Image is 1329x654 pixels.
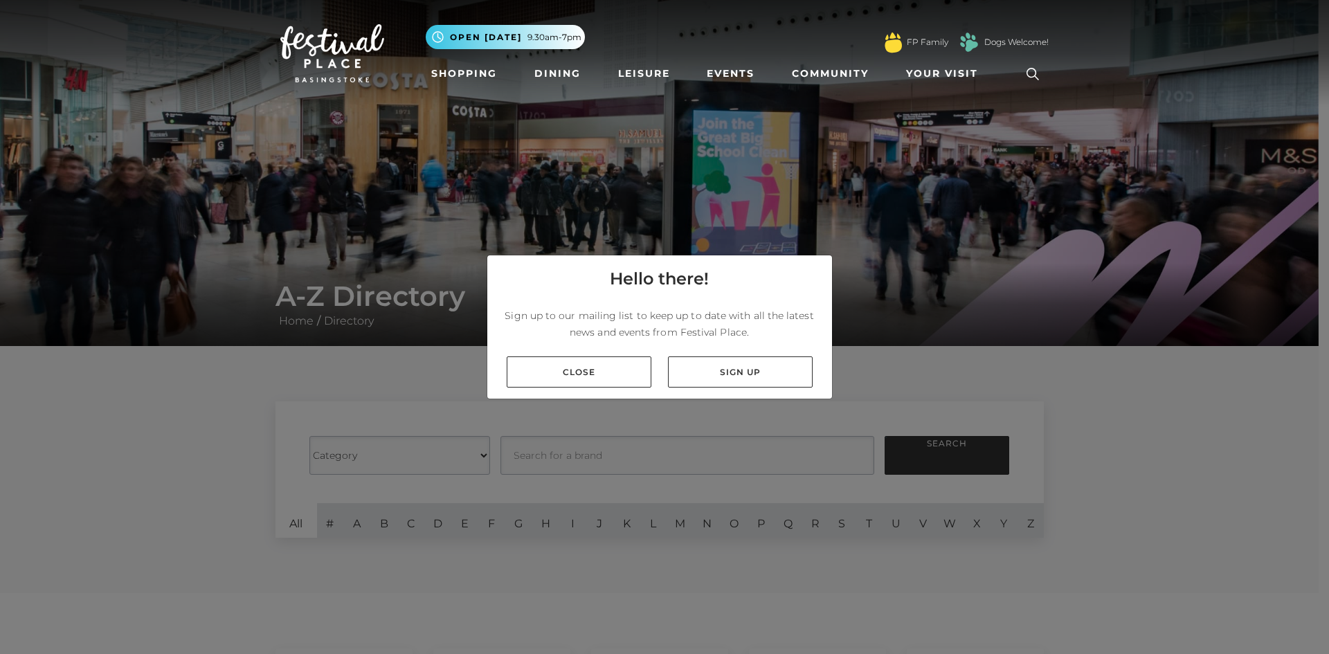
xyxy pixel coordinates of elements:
[786,61,874,87] a: Community
[984,36,1049,48] a: Dogs Welcome!
[450,31,522,44] span: Open [DATE]
[529,61,586,87] a: Dining
[906,66,978,81] span: Your Visit
[426,61,503,87] a: Shopping
[507,356,651,388] a: Close
[527,31,581,44] span: 9.30am-7pm
[498,307,821,340] p: Sign up to our mailing list to keep up to date with all the latest news and events from Festival ...
[610,266,709,291] h4: Hello there!
[280,24,384,82] img: Festival Place Logo
[668,356,813,388] a: Sign up
[613,61,676,87] a: Leisure
[907,36,948,48] a: FP Family
[701,61,760,87] a: Events
[901,61,991,87] a: Your Visit
[426,25,585,49] button: Open [DATE] 9.30am-7pm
